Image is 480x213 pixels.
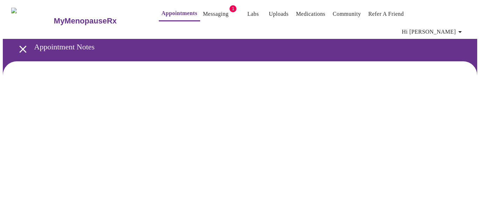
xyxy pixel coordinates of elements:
button: Medications [293,7,328,21]
img: MyMenopauseRx Logo [11,8,53,34]
span: 1 [230,5,237,12]
button: Labs [242,7,264,21]
a: Appointments [162,8,197,18]
h3: MyMenopauseRx [54,16,117,26]
a: Refer a Friend [368,9,404,19]
span: Hi [PERSON_NAME] [402,27,464,37]
h3: Appointment Notes [34,42,441,51]
button: Messaging [200,7,231,21]
a: Uploads [269,9,289,19]
a: Labs [247,9,259,19]
a: Messaging [203,9,228,19]
button: Refer a Friend [366,7,407,21]
button: open drawer [13,39,33,60]
a: MyMenopauseRx [53,9,144,33]
button: Uploads [266,7,291,21]
a: Community [333,9,361,19]
button: Hi [PERSON_NAME] [399,25,467,39]
button: Appointments [159,6,200,21]
button: Community [330,7,364,21]
a: Medications [296,9,325,19]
